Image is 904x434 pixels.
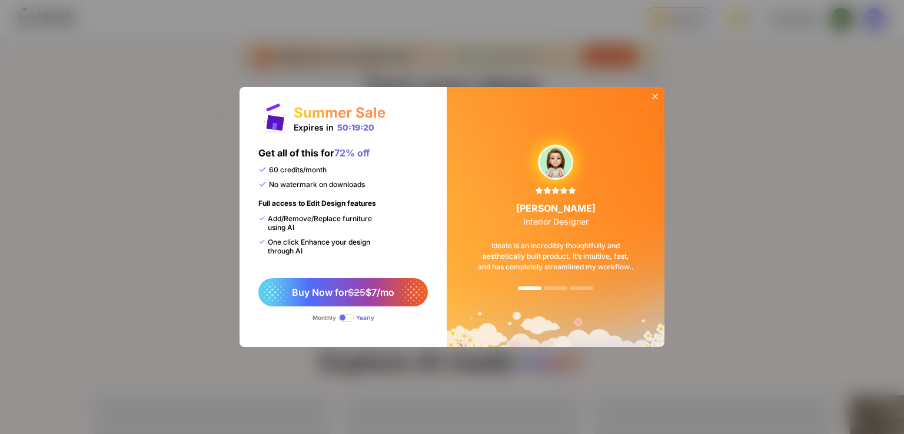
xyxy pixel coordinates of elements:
div: [PERSON_NAME] [516,202,596,226]
span: Buy Now for $7/mo [292,286,394,298]
img: summerSaleBg.png [447,87,664,347]
span: Interior Designer [523,216,589,226]
div: Expires in [294,122,374,132]
div: Add/Remove/Replace furniture using AI [258,214,384,232]
div: Full access to Edit Design features [258,199,376,214]
div: 60 credits/month [258,165,327,174]
img: upgradeReviewAvtar-3.png [539,145,573,179]
div: Summer Sale [294,104,385,121]
div: Ideate is an incredibly thoughtfully and aesthetically built product. It’s intuitive, fast, and h... [461,226,650,286]
div: One click Enhance your design through AI [258,238,384,255]
div: 50:19:20 [337,122,374,132]
div: No watermark on downloads [258,180,365,189]
span: 72% off [334,147,370,159]
div: Get all of this for [258,147,370,165]
span: $25 [348,286,365,298]
div: Yearly [356,314,374,321]
div: Monthly [313,314,336,321]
